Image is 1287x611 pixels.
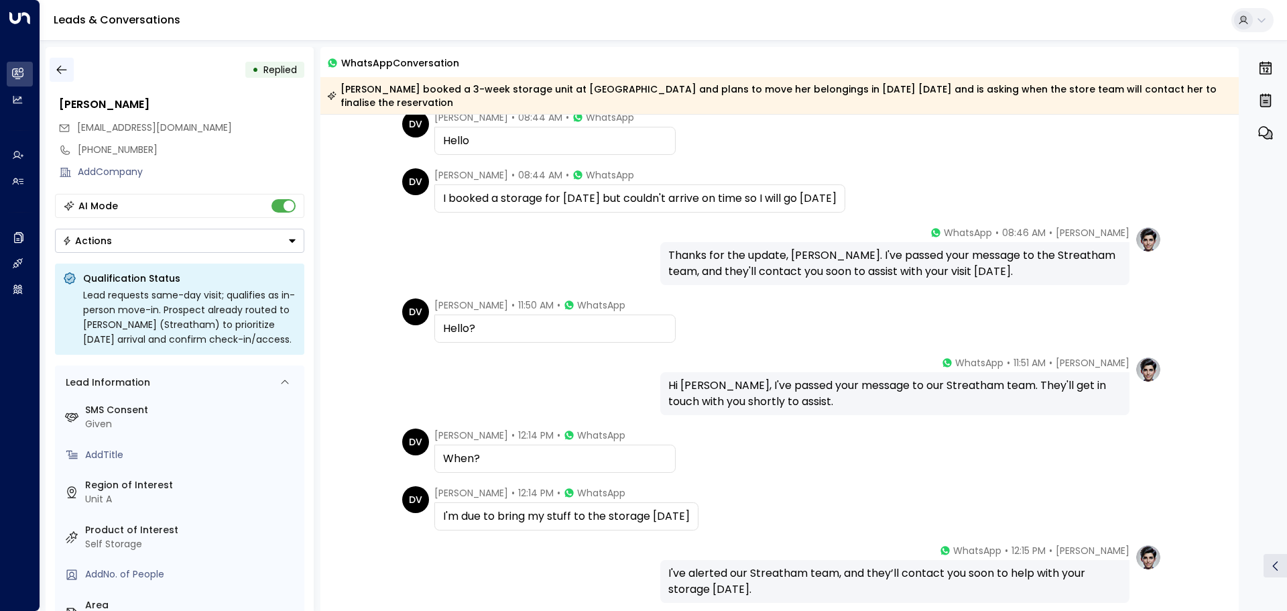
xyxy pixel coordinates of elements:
[54,12,180,27] a: Leads & Conversations
[1135,544,1162,571] img: profile-logo.png
[55,229,304,253] button: Actions
[518,486,554,500] span: 12:14 PM
[443,451,667,467] div: When?
[586,168,634,182] span: WhatsApp
[78,143,304,157] div: [PHONE_NUMBER]
[61,376,150,390] div: Lead Information
[83,272,296,285] p: Qualification Status
[1049,356,1052,370] span: •
[1002,226,1046,239] span: 08:46 AM
[557,429,560,442] span: •
[511,429,515,442] span: •
[85,537,299,551] div: Self Storage
[85,417,299,431] div: Given
[944,226,992,239] span: WhatsApp
[511,298,515,312] span: •
[1005,544,1008,557] span: •
[953,544,1001,557] span: WhatsApp
[1049,544,1052,557] span: •
[402,298,429,325] div: DV
[402,168,429,195] div: DV
[1135,356,1162,383] img: profile-logo.png
[83,288,296,347] div: Lead requests same-day visit; qualifies as in-person move-in. Prospect already routed to [PERSON_...
[434,298,508,312] span: [PERSON_NAME]
[78,165,304,179] div: AddCompany
[85,492,299,506] div: Unit A
[577,486,625,500] span: WhatsApp
[1012,544,1046,557] span: 12:15 PM
[1049,226,1052,239] span: •
[85,448,299,462] div: AddTitle
[995,226,999,239] span: •
[434,486,508,500] span: [PERSON_NAME]
[85,567,299,581] div: AddNo. of People
[434,111,508,124] span: [PERSON_NAME]
[577,429,625,442] span: WhatsApp
[434,429,508,442] span: [PERSON_NAME]
[1056,226,1129,239] span: [PERSON_NAME]
[402,429,429,455] div: DV
[955,356,1003,370] span: WhatsApp
[402,111,429,137] div: DV
[78,199,118,213] div: AI Mode
[1014,356,1046,370] span: 11:51 AM
[59,97,304,113] div: [PERSON_NAME]
[577,298,625,312] span: WhatsApp
[586,111,634,124] span: WhatsApp
[77,121,232,134] span: [EMAIL_ADDRESS][DOMAIN_NAME]
[668,565,1121,598] div: I've alerted our Streatham team, and they’ll contact you soon to help with your storage [DATE].
[62,235,112,247] div: Actions
[85,523,299,537] label: Product of Interest
[77,121,232,135] span: nvalencia42@hotmail.com
[443,190,837,207] div: I booked a storage for [DATE] but couldn't arrive on time so I will go [DATE]
[518,111,562,124] span: 08:44 AM
[1135,226,1162,253] img: profile-logo.png
[566,111,569,124] span: •
[443,508,690,524] div: I'm due to bring my stuff to the storage [DATE]
[511,111,515,124] span: •
[327,82,1231,109] div: [PERSON_NAME] booked a 3-week storage unit at [GEOGRAPHIC_DATA] and plans to move her belongings ...
[518,168,562,182] span: 08:44 AM
[434,168,508,182] span: [PERSON_NAME]
[443,321,667,337] div: Hello?
[557,486,560,500] span: •
[402,486,429,513] div: DV
[341,55,459,70] span: WhatsApp Conversation
[668,247,1121,280] div: Thanks for the update, [PERSON_NAME]. I've passed your message to the Streatham team, and they'll...
[263,63,297,76] span: Replied
[1007,356,1010,370] span: •
[85,403,299,417] label: SMS Consent
[511,486,515,500] span: •
[1056,544,1129,557] span: [PERSON_NAME]
[557,298,560,312] span: •
[511,168,515,182] span: •
[443,133,667,149] div: Hello
[85,478,299,492] label: Region of Interest
[252,58,259,82] div: •
[668,378,1121,410] div: Hi [PERSON_NAME], I've passed your message to our Streatham team. They'll get in touch with you s...
[1056,356,1129,370] span: [PERSON_NAME]
[566,168,569,182] span: •
[518,298,554,312] span: 11:50 AM
[518,429,554,442] span: 12:14 PM
[55,229,304,253] div: Button group with a nested menu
